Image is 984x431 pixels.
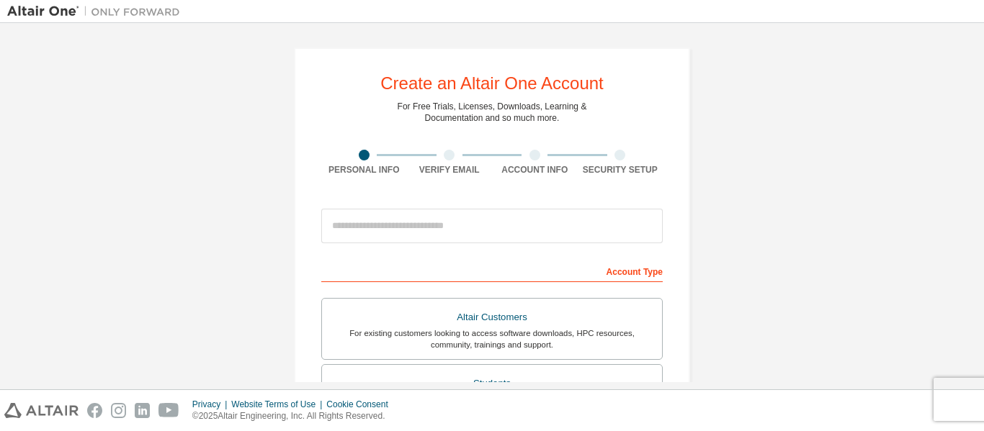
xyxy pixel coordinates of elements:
div: Security Setup [578,164,663,176]
img: youtube.svg [158,403,179,418]
img: altair_logo.svg [4,403,79,418]
img: facebook.svg [87,403,102,418]
div: Cookie Consent [326,399,396,410]
div: Privacy [192,399,231,410]
div: Account Type [321,259,663,282]
img: instagram.svg [111,403,126,418]
div: Verify Email [407,164,493,176]
div: Students [331,373,653,394]
div: Account Info [492,164,578,176]
div: For Free Trials, Licenses, Downloads, Learning & Documentation and so much more. [398,101,587,124]
div: Create an Altair One Account [380,75,604,92]
div: Website Terms of Use [231,399,326,410]
p: © 2025 Altair Engineering, Inc. All Rights Reserved. [192,410,397,422]
img: linkedin.svg [135,403,150,418]
img: Altair One [7,4,187,19]
div: For existing customers looking to access software downloads, HPC resources, community, trainings ... [331,327,653,350]
div: Personal Info [321,164,407,176]
div: Altair Customers [331,307,653,327]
